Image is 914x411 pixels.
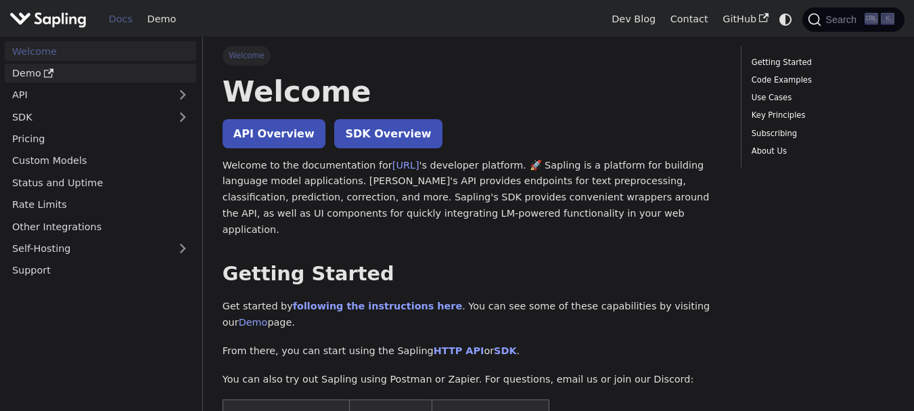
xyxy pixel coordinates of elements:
a: Self-Hosting [5,239,196,259]
p: You can also try out Sapling using Postman or Zapier. For questions, email us or join our Discord: [223,372,722,388]
a: SDK [5,107,169,127]
a: Sapling.ai [9,9,91,29]
a: Welcome [5,41,196,61]
a: Custom Models [5,151,196,171]
a: Status and Uptime [5,173,196,192]
a: Code Examples [752,74,890,87]
a: HTTP API [434,345,484,356]
a: Getting Started [752,56,890,69]
a: Use Cases [752,91,890,104]
a: [URL] [392,160,419,171]
h1: Welcome [223,73,722,110]
button: Expand sidebar category 'SDK' [169,107,196,127]
a: Subscribing [752,127,890,140]
p: From there, you can start using the Sapling or . [223,343,722,360]
a: Support [5,261,196,280]
button: Expand sidebar category 'API' [169,85,196,105]
a: Key Principles [752,109,890,122]
a: SDK [494,345,516,356]
a: SDK Overview [334,119,442,148]
a: Pricing [5,129,196,149]
a: API [5,85,169,105]
nav: Breadcrumbs [223,46,722,65]
a: Rate Limits [5,195,196,215]
a: API Overview [223,119,325,148]
a: Demo [5,64,196,83]
a: About Us [752,145,890,158]
span: Welcome [223,46,271,65]
h2: Getting Started [223,262,722,286]
a: GitHub [715,9,775,30]
span: Search [821,14,865,25]
button: Search (Ctrl+K) [802,7,904,32]
a: Docs [101,9,140,30]
p: Welcome to the documentation for 's developer platform. 🚀 Sapling is a platform for building lang... [223,158,722,238]
button: Switch between dark and light mode (currently system mode) [776,9,796,29]
img: Sapling.ai [9,9,87,29]
a: Contact [663,9,716,30]
p: Get started by . You can see some of these capabilities by visiting our page. [223,299,722,331]
a: Dev Blog [604,9,662,30]
kbd: K [881,13,894,25]
a: Other Integrations [5,217,196,236]
a: following the instructions here [293,301,462,311]
a: Demo [239,317,268,328]
a: Demo [140,9,183,30]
